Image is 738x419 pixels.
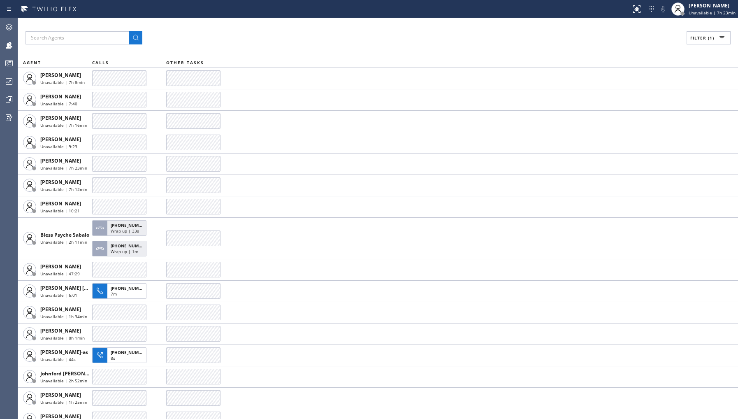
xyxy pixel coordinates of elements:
[92,281,149,301] button: [PHONE_NUMBER]7m
[40,93,81,100] span: [PERSON_NAME]
[40,391,81,398] span: [PERSON_NAME]
[26,31,129,44] input: Search Agents
[40,179,81,186] span: [PERSON_NAME]
[40,200,81,207] span: [PERSON_NAME]
[111,228,139,234] span: Wrap up | 33s
[40,335,85,341] span: Unavailable | 8h 1min
[92,345,149,365] button: [PHONE_NUMBER]8s
[111,291,117,297] span: 7m
[40,306,81,313] span: [PERSON_NAME]
[40,370,104,377] span: Johnford [PERSON_NAME]
[689,10,736,16] span: Unavailable | 7h 23min
[40,327,81,334] span: [PERSON_NAME]
[40,144,77,149] span: Unavailable | 9:23
[40,284,123,291] span: [PERSON_NAME] [PERSON_NAME]
[40,356,76,362] span: Unavailable | 44s
[657,3,669,15] button: Mute
[92,60,109,65] span: CALLS
[40,271,80,277] span: Unavailable | 47:29
[40,399,87,405] span: Unavailable | 1h 25min
[40,79,85,85] span: Unavailable | 7h 8min
[40,136,81,143] span: [PERSON_NAME]
[40,114,81,121] span: [PERSON_NAME]
[40,72,81,79] span: [PERSON_NAME]
[687,31,731,44] button: Filter (1)
[40,157,81,164] span: [PERSON_NAME]
[40,231,89,238] span: Bless Psyche Sabalo
[40,122,87,128] span: Unavailable | 7h 16min
[40,349,88,356] span: [PERSON_NAME]-as
[690,35,714,41] span: Filter (1)
[40,292,77,298] span: Unavailable | 6:01
[40,165,87,171] span: Unavailable | 7h 23min
[92,238,149,259] button: [PHONE_NUMBER]Wrap up | 1m
[111,243,148,249] span: [PHONE_NUMBER]
[40,378,87,384] span: Unavailable | 2h 52min
[111,249,138,254] span: Wrap up | 1m
[40,208,80,214] span: Unavailable | 10:21
[689,2,736,9] div: [PERSON_NAME]
[111,222,148,228] span: [PHONE_NUMBER]
[40,239,87,245] span: Unavailable | 2h 11min
[40,314,87,319] span: Unavailable | 1h 34min
[92,218,149,238] button: [PHONE_NUMBER]Wrap up | 33s
[40,101,77,107] span: Unavailable | 7:40
[40,263,81,270] span: [PERSON_NAME]
[111,285,148,291] span: [PHONE_NUMBER]
[111,355,115,361] span: 8s
[23,60,41,65] span: AGENT
[166,60,204,65] span: OTHER TASKS
[40,186,87,192] span: Unavailable | 7h 12min
[111,349,148,355] span: [PHONE_NUMBER]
